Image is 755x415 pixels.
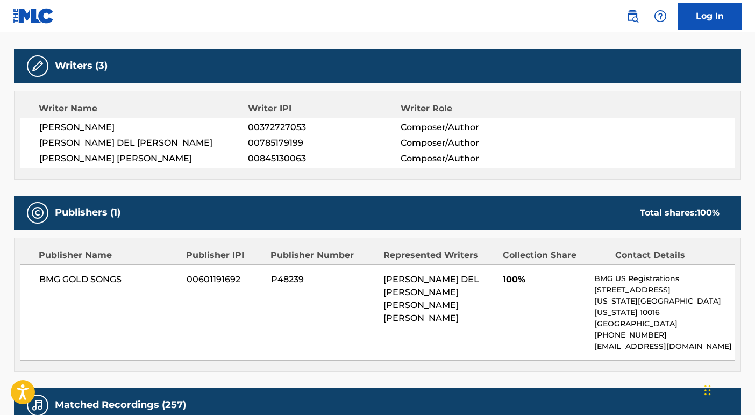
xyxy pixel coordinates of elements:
img: help [654,10,667,23]
img: Publishers [31,206,44,219]
p: [STREET_ADDRESS] [594,284,735,296]
p: [GEOGRAPHIC_DATA] [594,318,735,330]
span: Composer/Author [401,137,540,149]
h5: Writers (3) [55,60,108,72]
span: BMG GOLD SONGS [39,273,179,286]
div: Publisher IPI [186,249,262,262]
div: Total shares: [640,206,720,219]
div: Collection Share [503,249,607,262]
a: Log In [678,3,742,30]
span: [PERSON_NAME] DEL [PERSON_NAME] [39,137,248,149]
h5: Matched Recordings (257) [55,399,186,411]
span: 00785179199 [248,137,401,149]
span: 00372727053 [248,121,401,134]
span: 00601191692 [187,273,263,286]
a: Public Search [622,5,643,27]
div: Writer Role [401,102,540,115]
div: Represented Writers [383,249,495,262]
p: [PHONE_NUMBER] [594,330,735,341]
span: 100 % [697,207,720,218]
div: Contact Details [615,249,720,262]
div: Help [650,5,671,27]
img: Matched Recordings [31,399,44,412]
span: P48239 [271,273,375,286]
img: Writers [31,60,44,73]
span: Composer/Author [401,152,540,165]
p: [US_STATE][GEOGRAPHIC_DATA][US_STATE] 10016 [594,296,735,318]
div: Publisher Name [39,249,178,262]
iframe: Chat Widget [701,363,755,415]
p: BMG US Registrations [594,273,735,284]
div: Writer Name [39,102,248,115]
span: 00845130063 [248,152,401,165]
span: 100% [503,273,586,286]
div: Publisher Number [270,249,375,262]
span: [PERSON_NAME] DEL [PERSON_NAME] [PERSON_NAME] [PERSON_NAME] [383,274,479,323]
h5: Publishers (1) [55,206,120,219]
p: [EMAIL_ADDRESS][DOMAIN_NAME] [594,341,735,352]
div: Writer IPI [248,102,401,115]
img: search [626,10,639,23]
span: Composer/Author [401,121,540,134]
span: [PERSON_NAME] [39,121,248,134]
span: [PERSON_NAME] [PERSON_NAME] [39,152,248,165]
div: Drag [704,374,711,406]
img: MLC Logo [13,8,54,24]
